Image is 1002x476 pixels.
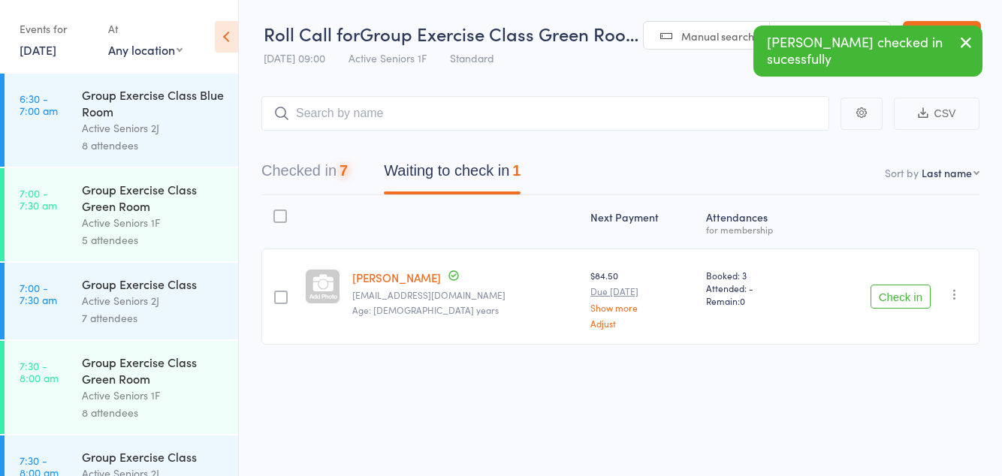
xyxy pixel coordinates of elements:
[584,202,700,242] div: Next Payment
[885,165,919,180] label: Sort by
[352,303,499,316] span: Age: [DEMOGRAPHIC_DATA] years
[82,214,225,231] div: Active Seniors 1F
[5,168,238,261] a: 7:00 -7:30 amGroup Exercise Class Green RoomActive Seniors 1F5 attendees
[922,165,972,180] div: Last name
[20,360,59,384] time: 7:30 - 8:00 am
[5,74,238,167] a: 6:30 -7:00 amGroup Exercise Class Blue RoomActive Seniors 2J8 attendees
[5,341,238,434] a: 7:30 -8:00 amGroup Exercise Class Green RoomActive Seniors 1F8 attendees
[753,26,982,77] div: [PERSON_NAME] checked in sucessfully
[261,155,348,194] button: Checked in7
[82,231,225,249] div: 5 attendees
[82,309,225,327] div: 7 attendees
[20,187,57,211] time: 7:00 - 7:30 am
[706,224,807,234] div: for membership
[740,294,745,307] span: 0
[82,354,225,387] div: Group Exercise Class Green Room
[20,17,93,41] div: Events for
[82,404,225,421] div: 8 attendees
[681,29,754,44] span: Manual search
[450,50,494,65] span: Standard
[264,21,360,46] span: Roll Call for
[512,162,521,179] div: 1
[349,50,427,65] span: Active Seniors 1F
[82,292,225,309] div: Active Seniors 2J
[706,282,807,294] span: Attended: -
[82,119,225,137] div: Active Seniors 2J
[590,269,694,328] div: $84.50
[590,286,694,297] small: Due [DATE]
[5,263,238,339] a: 7:00 -7:30 amGroup Exercise ClassActive Seniors 2J7 attendees
[20,92,58,116] time: 6:30 - 7:00 am
[590,318,694,328] a: Adjust
[82,181,225,214] div: Group Exercise Class Green Room
[706,269,807,282] span: Booked: 3
[82,276,225,292] div: Group Exercise Class
[20,282,57,306] time: 7:00 - 7:30 am
[340,162,348,179] div: 7
[706,294,807,307] span: Remain:
[590,303,694,312] a: Show more
[264,50,325,65] span: [DATE] 09:00
[360,21,638,46] span: Group Exercise Class Green Roo…
[261,96,829,131] input: Search by name
[871,285,931,309] button: Check in
[108,41,183,58] div: Any location
[82,448,225,465] div: Group Exercise Class
[82,387,225,404] div: Active Seniors 1F
[384,155,521,194] button: Waiting to check in1
[352,290,578,300] small: shnielsen301@gmail.com
[894,98,979,130] button: CSV
[352,270,441,285] a: [PERSON_NAME]
[700,202,813,242] div: Atten­dances
[20,41,56,58] a: [DATE]
[82,86,225,119] div: Group Exercise Class Blue Room
[82,137,225,154] div: 8 attendees
[108,17,183,41] div: At
[903,21,981,51] a: Exit roll call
